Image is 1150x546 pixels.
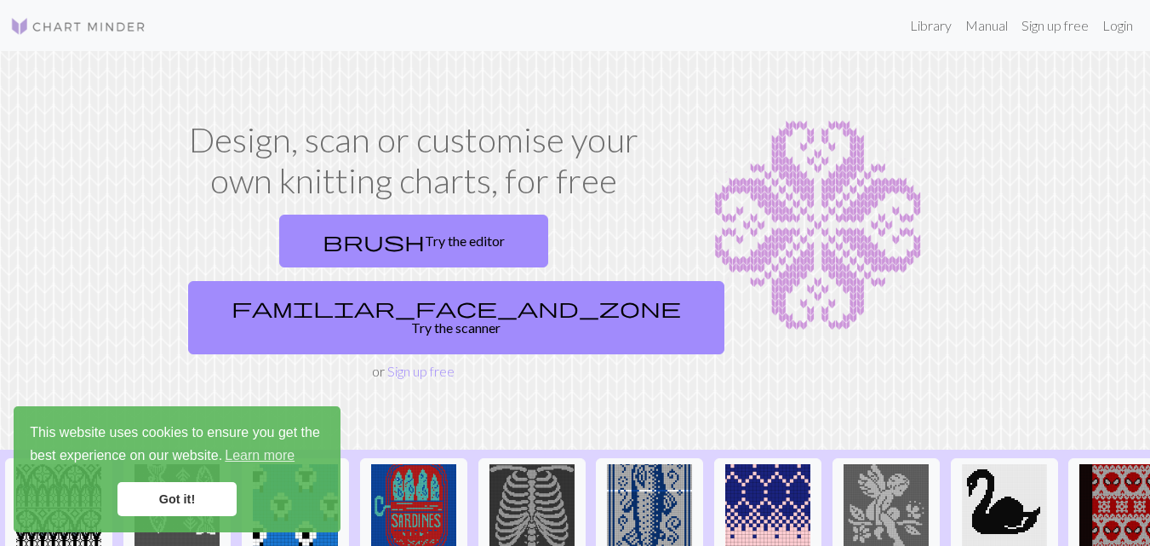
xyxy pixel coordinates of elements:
[832,497,940,513] a: angel practice
[903,9,958,43] a: Library
[5,497,112,513] a: tracery
[951,497,1058,513] a: IMG_0291.jpeg
[360,497,467,513] a: Sardines in a can
[667,119,970,332] img: Chart example
[181,119,646,201] h1: Design, scan or customise your own knitting charts, for free
[117,482,237,516] a: dismiss cookie message
[30,422,324,468] span: This website uses cookies to ensure you get the best experience on our website.
[1096,9,1140,43] a: Login
[222,443,297,468] a: learn more about cookies
[10,16,146,37] img: Logo
[188,281,724,354] a: Try the scanner
[14,406,340,532] div: cookieconsent
[279,215,548,267] a: Try the editor
[596,497,703,513] a: fish prac
[181,208,646,382] div: or
[232,296,681,319] span: familiar_face_and_zone
[323,229,425,253] span: brush
[387,363,455,379] a: Sign up free
[714,497,821,513] a: Idee
[1015,9,1096,43] a: Sign up free
[958,9,1015,43] a: Manual
[478,497,586,513] a: New Piskel-1.png (2).png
